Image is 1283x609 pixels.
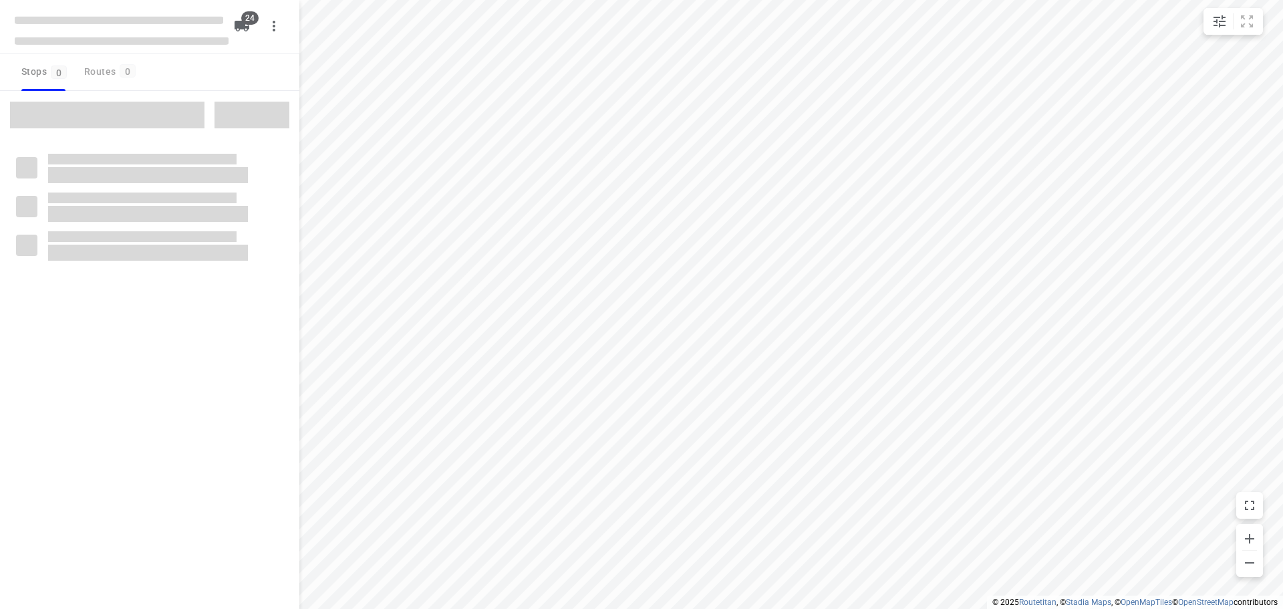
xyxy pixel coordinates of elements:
[992,598,1278,607] li: © 2025 , © , © © contributors
[1121,598,1172,607] a: OpenMapTiles
[1203,8,1263,35] div: small contained button group
[1066,598,1111,607] a: Stadia Maps
[1019,598,1056,607] a: Routetitan
[1178,598,1234,607] a: OpenStreetMap
[1206,8,1233,35] button: Map settings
